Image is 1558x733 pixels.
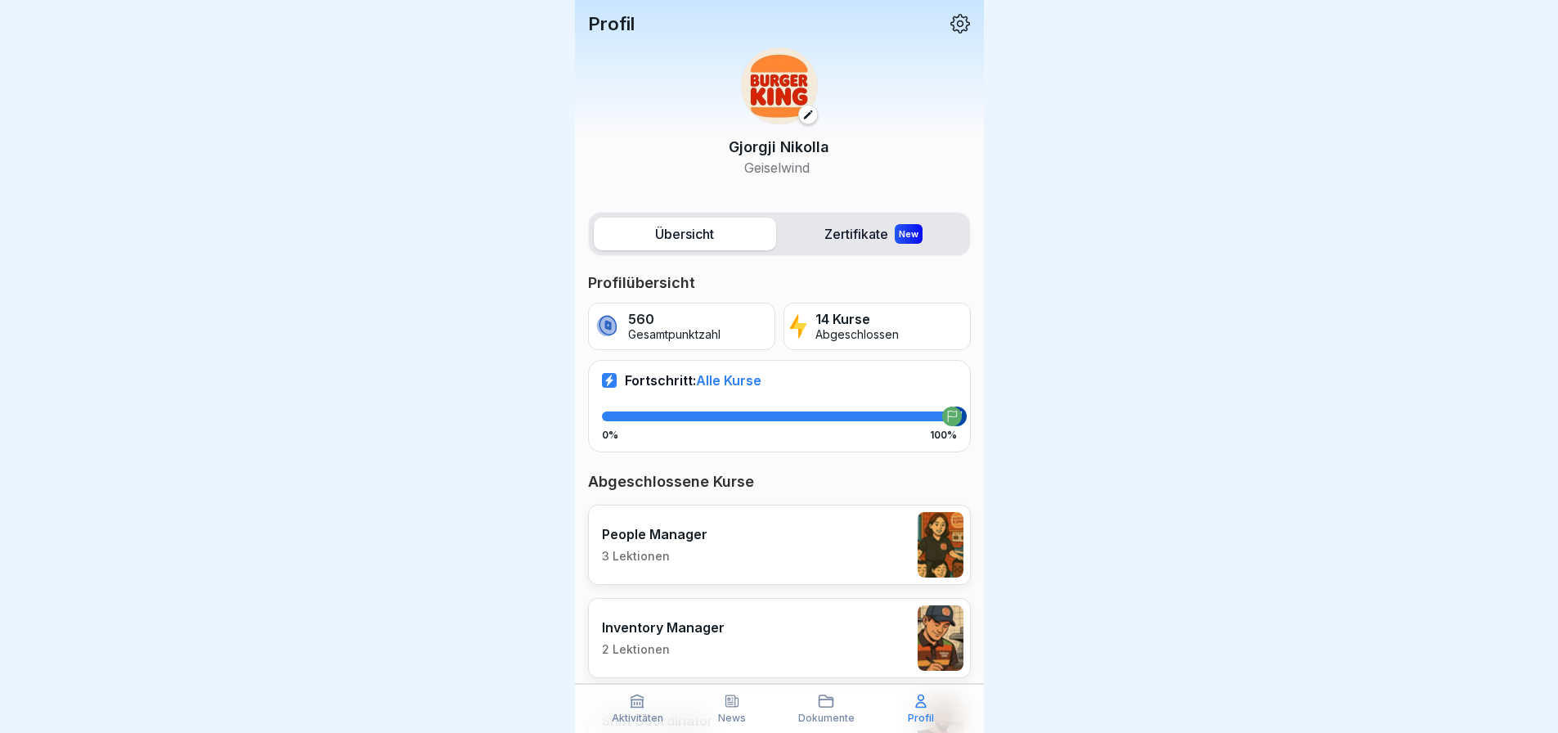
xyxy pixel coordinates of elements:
[908,713,934,724] p: Profil
[895,224,923,244] div: New
[602,549,707,564] p: 3 Lektionen
[588,13,635,34] p: Profil
[741,47,818,124] img: w2f18lwxr3adf3talrpwf6id.png
[628,312,721,327] p: 560
[594,313,621,340] img: coin.svg
[798,713,855,724] p: Dokumente
[729,158,829,178] p: Geiselwind
[602,429,618,441] p: 0%
[815,328,899,342] p: Abgeschlossen
[588,273,971,293] p: Profilübersicht
[789,313,808,340] img: lightning.svg
[718,713,746,724] p: News
[930,429,957,441] p: 100%
[588,598,971,678] a: Inventory Manager2 Lektionen
[625,372,761,389] p: Fortschritt:
[783,218,965,250] label: Zertifikate
[918,512,963,578] img: xc3x9m9uz5qfs93t7kmvoxs4.png
[588,472,971,492] p: Abgeschlossene Kurse
[602,526,707,542] p: People Manager
[696,372,761,389] span: Alle Kurse
[594,218,776,250] label: Übersicht
[815,312,899,327] p: 14 Kurse
[602,642,725,657] p: 2 Lektionen
[612,713,663,724] p: Aktivitäten
[729,136,829,158] p: Gjorgji Nikolla
[918,605,963,671] img: o1h5p6rcnzw0lu1jns37xjxx.png
[628,328,721,342] p: Gesamtpunktzahl
[588,505,971,585] a: People Manager3 Lektionen
[602,619,725,636] p: Inventory Manager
